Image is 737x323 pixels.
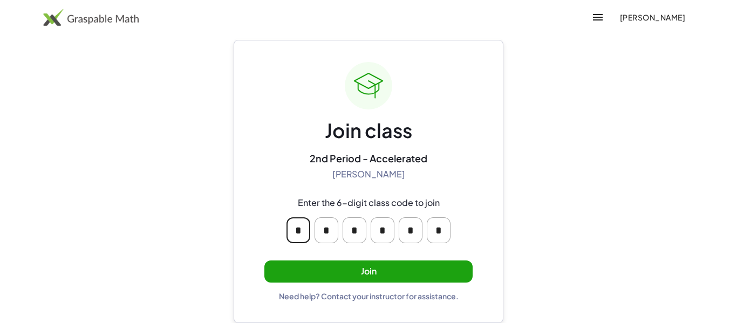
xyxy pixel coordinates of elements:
div: Join class [325,118,412,143]
div: 2nd Period - Accelerated [310,152,427,164]
button: [PERSON_NAME] [611,8,694,27]
div: Need help? Contact your instructor for assistance. [279,291,459,301]
input: Please enter OTP character 1 [286,217,310,243]
input: Please enter OTP character 2 [315,217,338,243]
input: Please enter OTP character 4 [371,217,394,243]
button: Join [264,260,473,283]
input: Please enter OTP character 6 [427,217,451,243]
div: Enter the 6-digit class code to join [298,197,440,209]
div: [PERSON_NAME] [332,169,405,180]
span: [PERSON_NAME] [619,12,685,22]
input: Please enter OTP character 3 [343,217,366,243]
input: Please enter OTP character 5 [399,217,422,243]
